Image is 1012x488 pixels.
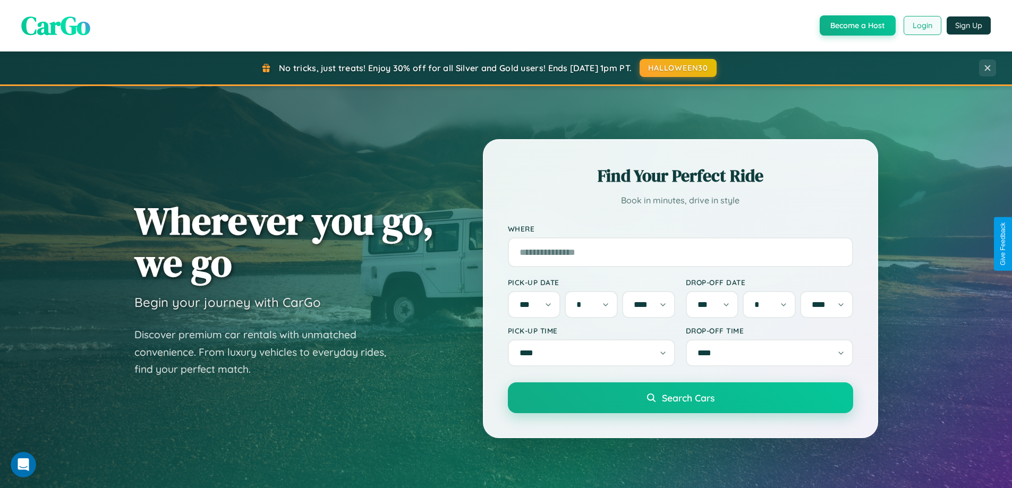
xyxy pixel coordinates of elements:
[134,294,321,310] h3: Begin your journey with CarGo
[21,8,90,43] span: CarGo
[508,164,853,187] h2: Find Your Perfect Ride
[508,193,853,208] p: Book in minutes, drive in style
[947,16,991,35] button: Sign Up
[820,15,896,36] button: Become a Host
[279,63,632,73] span: No tricks, just treats! Enjoy 30% off for all Silver and Gold users! Ends [DATE] 1pm PT.
[999,222,1007,266] div: Give Feedback
[11,452,36,477] iframe: Intercom live chat
[134,326,400,378] p: Discover premium car rentals with unmatched convenience. From luxury vehicles to everyday rides, ...
[134,200,434,284] h1: Wherever you go, we go
[508,382,853,413] button: Search Cars
[662,392,715,404] span: Search Cars
[508,278,675,287] label: Pick-up Date
[904,16,941,35] button: Login
[508,326,675,335] label: Pick-up Time
[508,224,853,233] label: Where
[686,278,853,287] label: Drop-off Date
[686,326,853,335] label: Drop-off Time
[640,59,717,77] button: HALLOWEEN30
